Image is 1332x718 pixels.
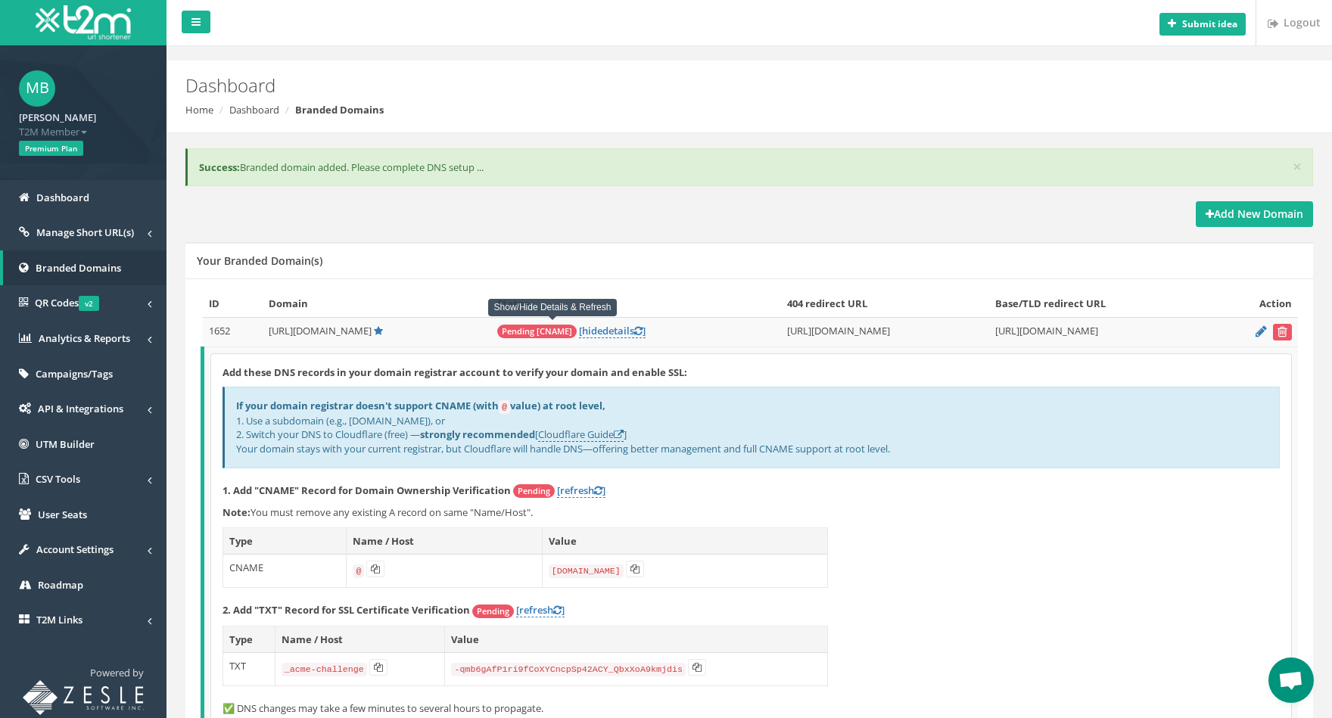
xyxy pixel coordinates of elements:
[549,564,624,578] code: [DOMAIN_NAME]
[199,160,240,174] b: Success:
[19,107,148,138] a: [PERSON_NAME] T2M Member
[538,427,624,442] a: Cloudflare Guide
[223,626,275,653] th: Type
[223,701,1280,716] p: ✅ DNS changes may take a few minutes to several hours to propagate.
[497,325,577,338] span: Pending [CNAME]
[79,296,99,311] span: v2
[451,663,686,676] code: -qmb6gAfP1ri9fCoXYCncpSp42ACY_QbxXoA9kmjdis
[353,564,364,578] code: @
[781,291,989,317] th: 404 redirect URL
[38,508,87,521] span: User Seats
[36,613,82,626] span: T2M Links
[229,103,279,117] a: Dashboard
[36,437,95,451] span: UTM Builder
[36,191,89,204] span: Dashboard
[1293,159,1302,175] button: ×
[38,402,123,415] span: API & Integrations
[36,261,121,275] span: Branded Domains
[223,365,687,379] strong: Add these DNS records in your domain registrar account to verify your domain and enable SSL:
[557,483,605,498] a: [refresh]
[347,527,542,555] th: Name / Host
[19,125,148,139] span: T2M Member
[39,331,130,345] span: Analytics & Reports
[36,5,131,39] img: T2M
[223,555,347,588] td: CNAME
[263,291,491,317] th: Domain
[1210,291,1298,317] th: Action
[374,324,383,337] a: Default
[197,255,322,266] h5: Your Branded Domain(s)
[223,527,347,555] th: Type
[19,141,83,156] span: Premium Plan
[1159,13,1246,36] button: Submit idea
[223,603,470,617] strong: 2. Add "TXT" Record for SSL Certificate Verification
[223,653,275,686] td: TXT
[989,317,1211,347] td: [URL][DOMAIN_NAME]
[1182,17,1237,30] b: Submit idea
[420,427,535,441] b: strongly recommended
[542,527,827,555] th: Value
[223,387,1280,468] div: 1. Use a subdomain (e.g., [DOMAIN_NAME]), or 2. Switch your DNS to Cloudflare (free) — [ ] Your d...
[582,324,602,337] span: hide
[185,148,1313,187] div: Branded domain added. Please complete DNS setup ...
[445,626,828,653] th: Value
[36,225,134,239] span: Manage Short URL(s)
[36,472,80,486] span: CSV Tools
[579,324,646,338] a: [hidedetails]
[491,291,781,317] th: Status
[488,299,618,316] div: Show/Hide Details & Refresh
[223,483,511,497] strong: 1. Add "CNAME" Record for Domain Ownership Verification
[90,666,144,679] span: Powered by
[516,603,565,617] a: [refresh]
[185,76,1122,95] h2: Dashboard
[989,291,1211,317] th: Base/TLD redirect URL
[269,324,372,337] span: [URL][DOMAIN_NAME]
[1196,201,1313,227] a: Add New Domain
[513,484,555,498] span: Pending
[1206,207,1303,221] strong: Add New Domain
[236,399,605,412] b: If your domain registrar doesn't support CNAME (with value) at root level,
[282,663,367,676] code: _acme-challenge
[185,103,213,117] a: Home
[203,317,263,347] td: 1652
[35,296,99,309] span: QR Codes
[19,70,55,107] span: MB
[275,626,445,653] th: Name / Host
[1268,657,1314,703] div: Open chat
[36,367,113,381] span: Campaigns/Tags
[781,317,989,347] td: [URL][DOMAIN_NAME]
[203,291,263,317] th: ID
[19,110,96,124] strong: [PERSON_NAME]
[472,605,514,618] span: Pending
[38,578,83,592] span: Roadmap
[23,680,144,715] img: T2M URL Shortener powered by Zesle Software Inc.
[36,542,114,556] span: Account Settings
[295,103,384,117] strong: Branded Domains
[499,400,510,414] code: @
[223,505,251,519] b: Note:
[223,505,1280,520] p: You must remove any existing A record on same "Name/Host".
